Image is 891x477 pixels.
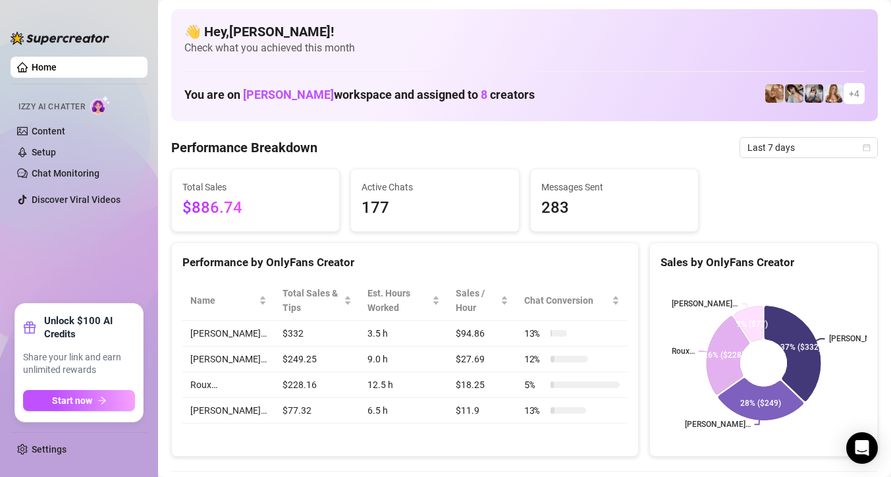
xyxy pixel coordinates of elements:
[824,84,843,103] img: Roux
[805,84,823,103] img: ANDREA
[182,180,329,194] span: Total Sales
[541,196,688,221] span: 283
[32,444,67,455] a: Settings
[182,398,275,424] td: [PERSON_NAME]…
[541,180,688,194] span: Messages Sent
[275,321,360,347] td: $332
[360,398,448,424] td: 6.5 h
[182,321,275,347] td: [PERSON_NAME]…
[182,347,275,372] td: [PERSON_NAME]…
[448,372,516,398] td: $18.25
[524,293,609,308] span: Chat Conversion
[275,347,360,372] td: $249.25
[275,372,360,398] td: $228.16
[52,395,92,406] span: Start now
[524,403,545,418] span: 13 %
[32,147,56,157] a: Setup
[672,347,695,356] text: Roux️‍…
[18,101,85,113] span: Izzy AI Chatter
[283,286,341,315] span: Total Sales & Tips
[190,293,256,308] span: Name
[32,168,99,179] a: Chat Monitoring
[182,372,275,398] td: Roux️‍…
[481,88,487,101] span: 8
[171,138,317,157] h4: Performance Breakdown
[362,180,508,194] span: Active Chats
[360,372,448,398] td: 12.5 h
[362,196,508,221] span: 177
[32,126,65,136] a: Content
[448,321,516,347] td: $94.86
[765,84,784,103] img: Roux️‍
[275,398,360,424] td: $77.32
[448,398,516,424] td: $11.9
[863,144,871,152] span: calendar
[32,62,57,72] a: Home
[23,390,135,411] button: Start nowarrow-right
[360,321,448,347] td: 3.5 h
[524,326,545,341] span: 13 %
[23,351,135,377] span: Share your link and earn unlimited rewards
[275,281,360,321] th: Total Sales & Tips
[524,378,545,392] span: 5 %
[448,281,516,321] th: Sales / Hour
[456,286,498,315] span: Sales / Hour
[184,88,535,102] h1: You are on workspace and assigned to creators
[11,32,109,45] img: logo-BBDzfeDw.svg
[44,314,135,341] strong: Unlock $100 AI Credits
[182,254,628,271] div: Performance by OnlyFans Creator
[516,281,628,321] th: Chat Conversion
[184,41,865,55] span: Check what you achieved this month
[448,347,516,372] td: $27.69
[367,286,429,315] div: Est. Hours Worked
[182,196,329,221] span: $886.74
[672,300,738,309] text: [PERSON_NAME]…
[849,86,859,101] span: + 4
[23,321,36,334] span: gift
[90,96,111,115] img: AI Chatter
[243,88,334,101] span: [PERSON_NAME]
[747,138,870,157] span: Last 7 days
[32,194,121,205] a: Discover Viral Videos
[524,352,545,366] span: 12 %
[182,281,275,321] th: Name
[846,432,878,464] div: Open Intercom Messenger
[184,22,865,41] h4: 👋 Hey, [PERSON_NAME] !
[661,254,867,271] div: Sales by OnlyFans Creator
[360,347,448,372] td: 9.0 h
[97,396,107,405] span: arrow-right
[785,84,803,103] img: Raven
[685,420,751,429] text: [PERSON_NAME]…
